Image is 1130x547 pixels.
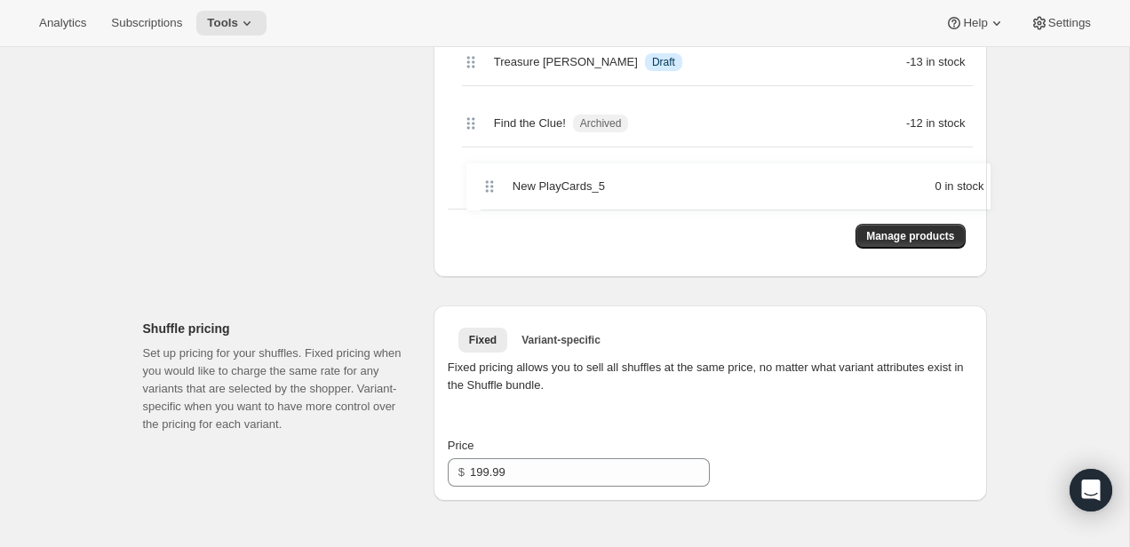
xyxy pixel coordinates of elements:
button: Analytics [28,11,97,36]
div: -13 in stock [736,53,972,71]
span: Manage products [866,229,954,243]
h2: Shuffle pricing [143,320,405,337]
button: Subscriptions [100,11,193,36]
span: Fixed [469,333,497,347]
span: Analytics [39,16,86,30]
span: Tools [207,16,238,30]
div: Open Intercom Messenger [1070,469,1112,511]
button: Tools [196,11,267,36]
p: Set up pricing for your shuffles. Fixed pricing when you would like to charge the same rate for a... [143,345,405,433]
span: Archived [580,116,622,131]
span: Price [448,439,474,452]
span: Draft [652,55,675,69]
span: Find the Clue! [494,115,566,132]
span: Fixed pricing allows you to sell all shuffles at the same price, no matter what variant attribute... [448,361,964,392]
span: Settings [1048,16,1091,30]
span: Help [963,16,987,30]
span: Variant-specific [521,333,601,347]
span: $ [458,465,465,479]
input: 10.00 [470,458,683,487]
div: -12 in stock [736,115,972,132]
button: Help [935,11,1015,36]
span: Subscriptions [111,16,182,30]
span: Treasure [PERSON_NAME] [494,53,638,71]
button: Settings [1020,11,1102,36]
button: Manage products [855,224,965,249]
